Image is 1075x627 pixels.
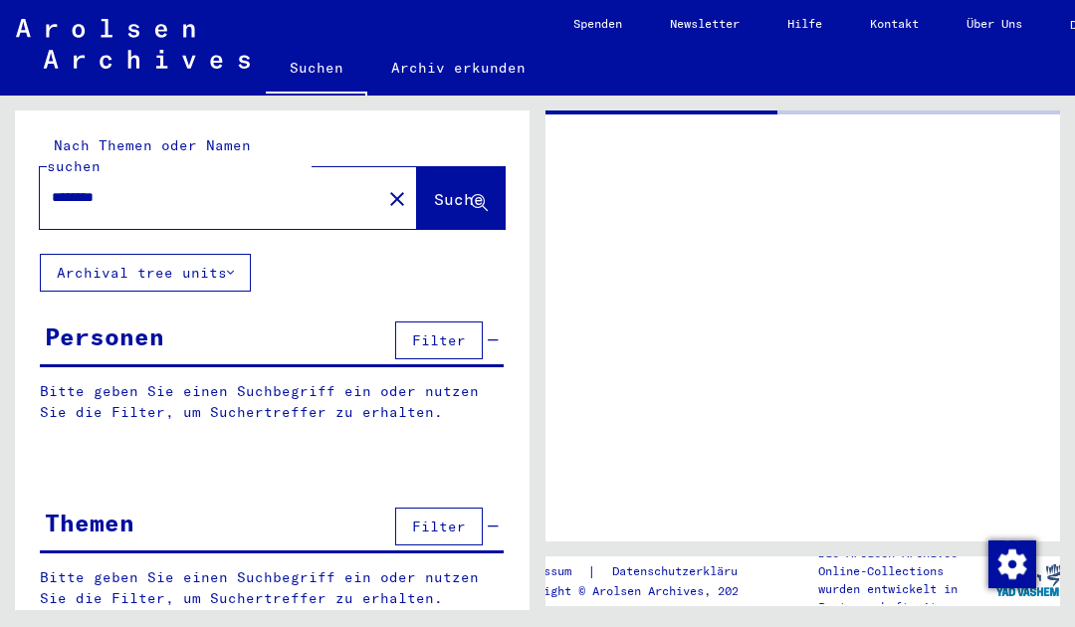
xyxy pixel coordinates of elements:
[47,136,251,175] mat-label: Nach Themen oder Namen suchen
[40,254,251,292] button: Archival tree units
[40,381,504,423] p: Bitte geben Sie einen Suchbegriff ein oder nutzen Sie die Filter, um Suchertreffer zu erhalten.
[596,561,775,582] a: Datenschutzerklärung
[16,19,250,69] img: Arolsen_neg.svg
[377,178,417,218] button: Clear
[367,44,549,92] a: Archiv erkunden
[45,318,164,354] div: Personen
[395,508,483,545] button: Filter
[385,187,409,211] mat-icon: close
[266,44,367,96] a: Suchen
[412,518,466,535] span: Filter
[509,582,775,600] p: Copyright © Arolsen Archives, 2021
[417,167,505,229] button: Suche
[988,540,1036,588] img: Zustimmung ändern
[509,561,775,582] div: |
[818,544,995,580] p: Die Arolsen Archives Online-Collections
[395,321,483,359] button: Filter
[509,561,587,582] a: Impressum
[45,505,134,540] div: Themen
[818,580,995,616] p: wurden entwickelt in Partnerschaft mit
[434,189,484,209] span: Suche
[412,331,466,349] span: Filter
